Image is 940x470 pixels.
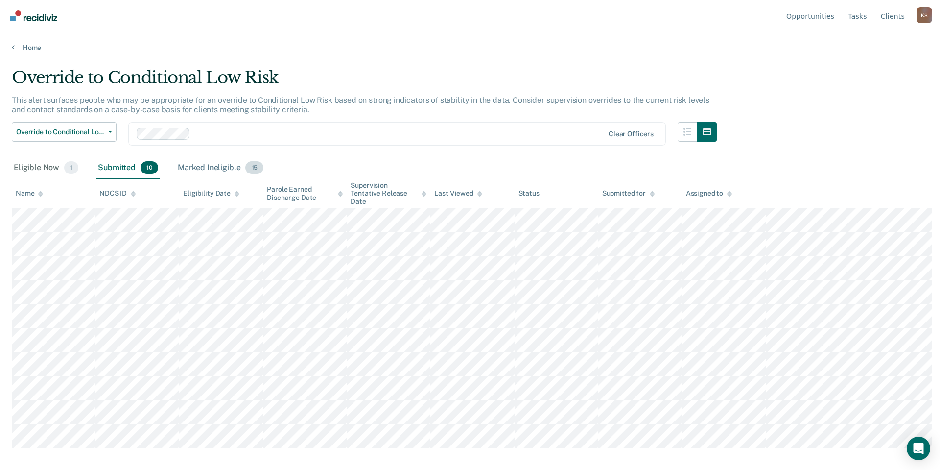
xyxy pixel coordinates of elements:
button: Profile dropdown button [916,7,932,23]
p: This alert surfaces people who may be appropriate for an override to Conditional Low Risk based o... [12,96,709,114]
div: Eligible Now1 [12,157,80,179]
div: Name [16,189,43,198]
div: Submitted for [602,189,655,198]
div: NDCS ID [99,189,136,198]
a: Home [12,43,928,52]
div: Last Viewed [434,189,482,198]
div: K S [916,7,932,23]
div: Open Intercom Messenger [907,437,930,460]
span: 15 [245,161,263,174]
div: Eligibility Date [183,189,239,198]
span: 1 [64,161,78,174]
div: Supervision Tentative Release Date [351,181,426,206]
div: Override to Conditional Low Risk [12,68,717,96]
div: Parole Earned Discharge Date [267,185,343,202]
div: Status [518,189,540,198]
img: Recidiviz [10,10,57,21]
button: Override to Conditional Low Risk [12,122,117,142]
div: Marked Ineligible15 [176,157,265,179]
div: Assigned to [686,189,732,198]
span: Override to Conditional Low Risk [16,128,104,136]
div: Submitted10 [96,157,160,179]
div: Clear officers [609,130,654,138]
span: 10 [141,161,158,174]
